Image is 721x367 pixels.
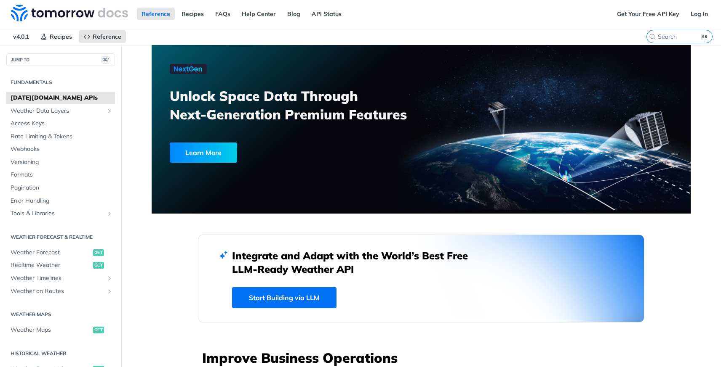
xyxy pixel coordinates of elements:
a: Realtime Weatherget [6,259,115,272]
span: Webhooks [11,145,113,153]
a: Learn More [170,143,378,163]
img: Tomorrow.io Weather API Docs [11,5,128,21]
span: Formats [11,171,113,179]
a: API Status [307,8,346,20]
span: Weather Timelines [11,274,104,283]
span: [DATE][DOMAIN_NAME] APIs [11,94,113,102]
button: Show subpages for Weather Timelines [106,275,113,282]
a: Recipes [177,8,208,20]
a: Weather Forecastget [6,246,115,259]
a: Weather Data LayersShow subpages for Weather Data Layers [6,105,115,117]
svg: Search [649,33,656,40]
a: Blog [283,8,305,20]
button: Show subpages for Weather Data Layers [106,108,113,114]
a: Start Building via LLM [232,287,336,308]
a: Weather on RoutesShow subpages for Weather on Routes [6,285,115,298]
a: Weather TimelinesShow subpages for Weather Timelines [6,272,115,285]
a: Recipes [36,30,77,43]
span: Reference [93,33,121,40]
a: Formats [6,169,115,181]
span: Weather Forecast [11,248,91,257]
a: Help Center [237,8,280,20]
a: Access Keys [6,117,115,130]
h2: Weather Maps [6,311,115,318]
span: Pagination [11,184,113,192]
button: Show subpages for Tools & Libraries [106,210,113,217]
span: v4.0.1 [8,30,34,43]
a: [DATE][DOMAIN_NAME] APIs [6,92,115,104]
a: Get Your Free API Key [612,8,684,20]
span: get [93,327,104,333]
a: Weather Mapsget [6,324,115,336]
button: JUMP TO⌘/ [6,53,115,66]
span: get [93,262,104,269]
kbd: ⌘K [700,32,710,41]
span: Error Handling [11,197,113,205]
a: Reference [137,8,175,20]
h3: Improve Business Operations [202,349,644,367]
a: Versioning [6,156,115,169]
a: Error Handling [6,195,115,207]
span: get [93,249,104,256]
h3: Unlock Space Data Through Next-Generation Premium Features [170,87,430,124]
a: Log In [686,8,713,20]
img: NextGen [170,64,207,74]
a: Webhooks [6,143,115,156]
a: Reference [79,30,126,43]
span: Recipes [50,33,72,40]
div: Learn More [170,143,237,163]
a: FAQs [211,8,235,20]
span: ⌘/ [101,56,110,63]
a: Tools & LibrariesShow subpages for Tools & Libraries [6,207,115,220]
h2: Historical Weather [6,350,115,357]
h2: Weather Forecast & realtime [6,233,115,241]
span: Rate Limiting & Tokens [11,132,113,141]
span: Weather Data Layers [11,107,104,115]
h2: Integrate and Adapt with the World’s Best Free LLM-Ready Weather API [232,249,481,276]
span: Weather on Routes [11,287,104,296]
span: Realtime Weather [11,261,91,269]
span: Versioning [11,158,113,166]
a: Rate Limiting & Tokens [6,130,115,143]
span: Access Keys [11,119,113,128]
a: Pagination [6,182,115,194]
span: Tools & Libraries [11,209,104,218]
span: Weather Maps [11,326,91,334]
button: Show subpages for Weather on Routes [106,288,113,295]
h2: Fundamentals [6,79,115,86]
